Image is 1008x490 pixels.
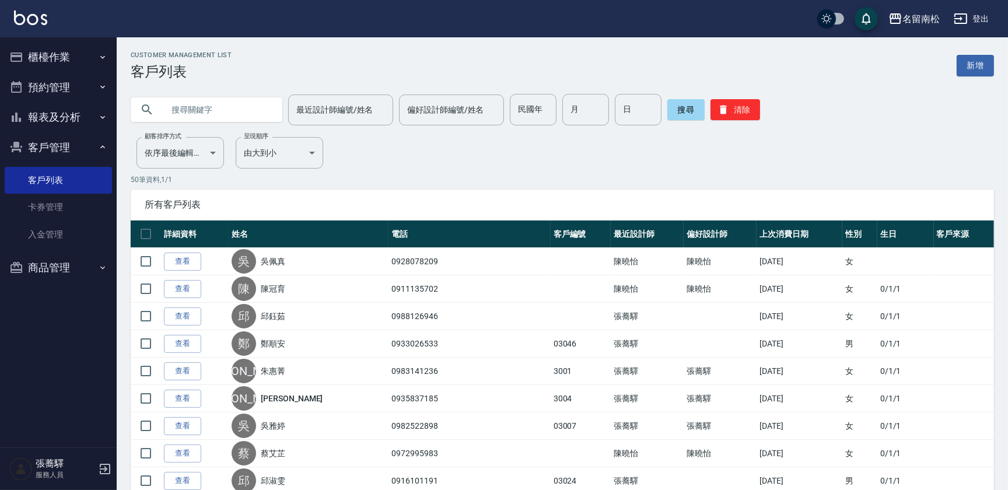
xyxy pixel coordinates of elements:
[164,253,201,271] a: 查看
[232,304,256,328] div: 邱
[842,385,877,412] td: 女
[232,386,256,411] div: [PERSON_NAME]
[684,248,757,275] td: 陳曉怡
[5,221,112,248] a: 入金管理
[164,362,201,380] a: 查看
[611,412,684,440] td: 張蕎驛
[14,10,47,25] img: Logo
[5,72,112,103] button: 預約管理
[388,275,551,303] td: 0911135702
[611,303,684,330] td: 張蕎驛
[611,330,684,358] td: 張蕎驛
[551,385,611,412] td: 3004
[710,99,760,120] button: 清除
[884,7,944,31] button: 名留南松
[388,303,551,330] td: 0988126946
[5,167,112,194] a: 客戶列表
[684,440,757,467] td: 陳曉怡
[684,275,757,303] td: 陳曉怡
[388,412,551,440] td: 0982522898
[232,441,256,466] div: 蔡
[36,458,95,470] h5: 張蕎驛
[9,457,33,481] img: Person
[757,303,842,330] td: [DATE]
[684,412,757,440] td: 張蕎驛
[684,358,757,385] td: 張蕎驛
[232,414,256,438] div: 吳
[842,412,877,440] td: 女
[684,385,757,412] td: 張蕎驛
[842,303,877,330] td: 女
[611,440,684,467] td: 陳曉怡
[877,385,934,412] td: 0/1/1
[244,132,268,141] label: 呈現順序
[902,12,940,26] div: 名留南松
[855,7,878,30] button: save
[145,199,980,211] span: 所有客戶列表
[5,42,112,72] button: 櫃檯作業
[5,132,112,163] button: 客戶管理
[842,440,877,467] td: 女
[388,440,551,467] td: 0972995983
[757,248,842,275] td: [DATE]
[877,412,934,440] td: 0/1/1
[842,275,877,303] td: 女
[5,102,112,132] button: 報表及分析
[684,220,757,248] th: 偏好設計師
[877,220,934,248] th: 生日
[236,137,323,169] div: 由大到小
[388,385,551,412] td: 0935837185
[388,248,551,275] td: 0928078209
[261,393,323,404] a: [PERSON_NAME]
[261,447,285,459] a: 蔡艾芷
[877,358,934,385] td: 0/1/1
[5,253,112,283] button: 商品管理
[757,385,842,412] td: [DATE]
[611,275,684,303] td: 陳曉怡
[757,275,842,303] td: [DATE]
[164,417,201,435] a: 查看
[949,8,994,30] button: 登出
[161,220,229,248] th: 詳細資料
[551,412,611,440] td: 03007
[261,475,285,487] a: 邱淑雯
[934,220,994,248] th: 客戶來源
[36,470,95,480] p: 服務人員
[877,275,934,303] td: 0/1/1
[131,51,232,59] h2: Customer Management List
[551,220,611,248] th: 客戶編號
[842,248,877,275] td: 女
[232,359,256,383] div: [PERSON_NAME]
[757,440,842,467] td: [DATE]
[136,137,224,169] div: 依序最後編輯時間
[232,249,256,274] div: 吳
[551,330,611,358] td: 03046
[261,365,285,377] a: 朱惠菁
[164,444,201,463] a: 查看
[164,307,201,325] a: 查看
[232,331,256,356] div: 鄭
[757,330,842,358] td: [DATE]
[5,194,112,220] a: 卡券管理
[163,94,273,125] input: 搜尋關鍵字
[611,220,684,248] th: 最近設計師
[611,358,684,385] td: 張蕎驛
[261,310,285,322] a: 邱鈺茹
[164,472,201,490] a: 查看
[261,283,285,295] a: 陳冠育
[842,330,877,358] td: 男
[842,220,877,248] th: 性別
[164,390,201,408] a: 查看
[757,412,842,440] td: [DATE]
[957,55,994,76] a: 新增
[261,338,285,349] a: 鄭順安
[388,330,551,358] td: 0933026533
[667,99,705,120] button: 搜尋
[229,220,388,248] th: 姓名
[877,303,934,330] td: 0/1/1
[611,248,684,275] td: 陳曉怡
[842,358,877,385] td: 女
[551,358,611,385] td: 3001
[388,358,551,385] td: 0983141236
[232,276,256,301] div: 陳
